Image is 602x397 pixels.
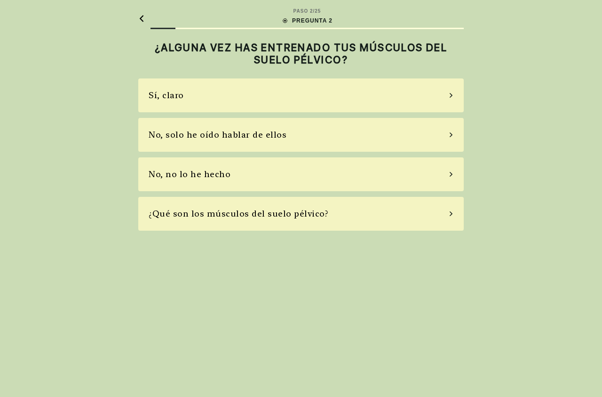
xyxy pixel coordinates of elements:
div: PASO 2 / 25 [293,8,321,15]
div: No, no lo he hecho [149,168,230,180]
div: ¿Qué son los músculos del suelo pélvico? [149,207,328,220]
div: PREGUNTA 2 [282,16,333,25]
h2: ¿ALGUNA VEZ HAS ENTRENADO TUS MÚSCULOS DEL SUELO PÉLVICO? [138,41,464,66]
div: Sí, claro [149,89,184,101]
div: No, solo he oído hablar de ellos [149,128,286,141]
